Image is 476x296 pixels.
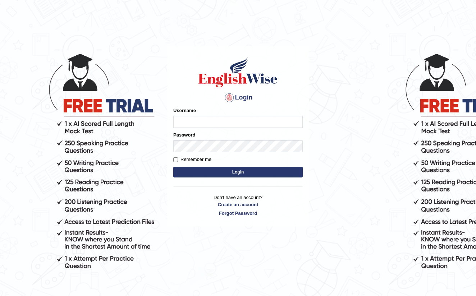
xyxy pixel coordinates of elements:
label: Password [173,131,195,138]
label: Remember me [173,156,211,163]
img: Logo of English Wise sign in for intelligent practice with AI [197,56,279,88]
h4: Login [173,92,303,103]
button: Login [173,167,303,177]
a: Create an account [173,201,303,208]
input: Remember me [173,157,178,162]
a: Forgot Password [173,210,303,217]
label: Username [173,107,196,114]
p: Don't have an account? [173,194,303,216]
